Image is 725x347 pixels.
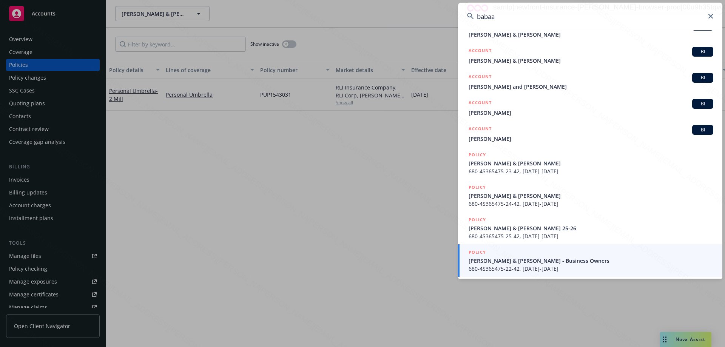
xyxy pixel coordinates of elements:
h5: ACCOUNT [469,73,492,82]
a: POLICY[PERSON_NAME] & [PERSON_NAME]680-4S365475-23-42, [DATE]-[DATE] [458,147,722,179]
span: [PERSON_NAME] & [PERSON_NAME] [469,57,713,65]
span: [PERSON_NAME] & [PERSON_NAME] - Business Owners [469,257,713,265]
h5: ACCOUNT [469,99,492,108]
a: POLICY[PERSON_NAME] & [PERSON_NAME] 25-26680-4S365475-25-42, [DATE]-[DATE] [458,212,722,244]
a: ACCOUNTBI[PERSON_NAME] & [PERSON_NAME] [458,43,722,69]
span: 680-4S365475-25-42, [DATE]-[DATE] [469,232,713,240]
a: ACCOUNTBI[PERSON_NAME] and [PERSON_NAME] [458,69,722,95]
span: BI [695,100,710,107]
h5: POLICY [469,248,486,256]
span: [PERSON_NAME] [469,109,713,117]
h5: POLICY [469,184,486,191]
span: [PERSON_NAME] [469,135,713,143]
h5: POLICY [469,216,486,224]
a: POLICY[PERSON_NAME] & [PERSON_NAME]680-4S365475-24-42, [DATE]-[DATE] [458,179,722,212]
a: ACCOUNTBI[PERSON_NAME] [458,95,722,121]
h5: ACCOUNT [469,125,492,134]
span: BI [695,126,710,133]
input: Search... [458,3,722,30]
span: 680-4S365475-24-42, [DATE]-[DATE] [469,200,713,208]
span: 680-4S365475-22-42, [DATE]-[DATE] [469,265,713,273]
span: [PERSON_NAME] & [PERSON_NAME] [469,31,713,39]
span: BI [695,48,710,55]
h5: POLICY [469,151,486,159]
span: [PERSON_NAME] & [PERSON_NAME] 25-26 [469,224,713,232]
a: ACCOUNTBI[PERSON_NAME] [458,121,722,147]
span: [PERSON_NAME] and [PERSON_NAME] [469,83,713,91]
span: [PERSON_NAME] & [PERSON_NAME] [469,192,713,200]
span: BI [695,74,710,81]
span: 680-4S365475-23-42, [DATE]-[DATE] [469,167,713,175]
a: POLICY[PERSON_NAME] & [PERSON_NAME] - Business Owners680-4S365475-22-42, [DATE]-[DATE] [458,244,722,277]
span: [PERSON_NAME] & [PERSON_NAME] [469,159,713,167]
h5: ACCOUNT [469,47,492,56]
